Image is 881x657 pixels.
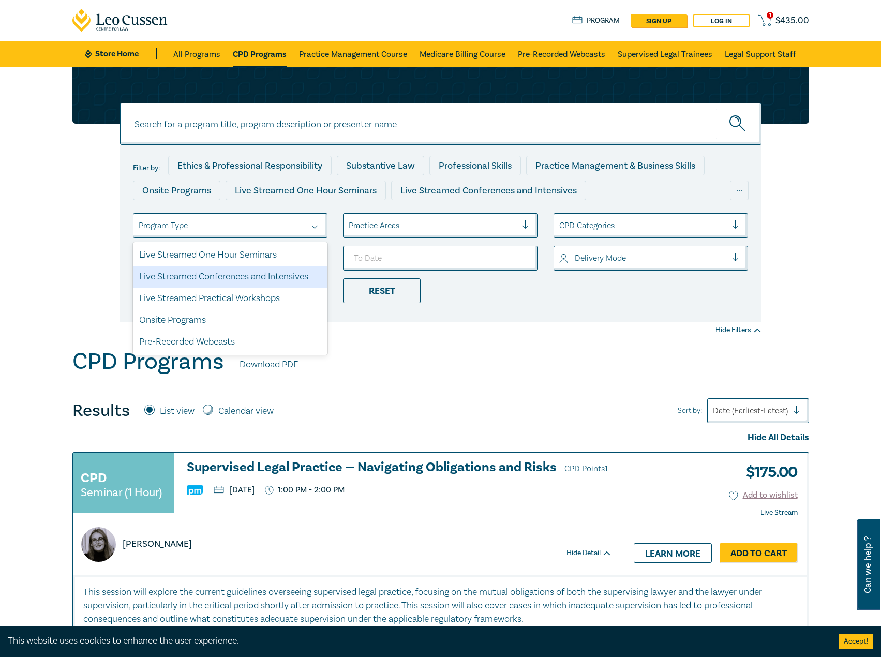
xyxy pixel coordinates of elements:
[863,526,873,604] span: Can we help ?
[767,12,773,19] span: 1
[139,220,141,231] input: select
[173,41,220,67] a: All Programs
[120,103,761,145] input: Search for a program title, program description or presenter name
[559,252,561,264] input: select
[343,278,421,303] div: Reset
[564,464,608,474] span: CPD Points 1
[133,331,328,353] div: Pre-Recorded Webcasts
[566,548,623,558] div: Hide Detail
[81,487,162,498] small: Seminar (1 Hour)
[214,486,255,494] p: [DATE]
[634,543,712,563] a: Learn more
[730,181,749,200] div: ...
[720,543,798,563] a: Add to Cart
[123,537,192,551] p: [PERSON_NAME]
[426,205,540,225] div: 10 CPD Point Packages
[240,358,298,371] a: Download PDF
[8,634,823,648] div: This website uses cookies to enhance the user experience.
[349,220,351,231] input: select
[729,489,798,501] button: Add to wishlist
[420,41,505,67] a: Medicare Billing Course
[429,156,521,175] div: Professional Skills
[187,485,203,495] img: Practice Management & Business Skills
[160,405,195,418] label: List view
[572,15,620,26] a: Program
[72,431,809,444] div: Hide All Details
[133,205,297,225] div: Live Streamed Practical Workshops
[187,460,612,476] h3: Supervised Legal Practice — Navigating Obligations and Risks
[187,460,612,476] a: Supervised Legal Practice — Navigating Obligations and Risks CPD Points1
[218,405,274,418] label: Calendar view
[72,400,130,421] h4: Results
[337,156,424,175] div: Substantive Law
[526,156,705,175] div: Practice Management & Business Skills
[72,348,224,375] h1: CPD Programs
[133,181,220,200] div: Onsite Programs
[168,156,332,175] div: Ethics & Professional Responsibility
[618,41,712,67] a: Supervised Legal Trainees
[839,634,873,649] button: Accept cookies
[693,14,750,27] a: Log in
[302,205,421,225] div: Pre-Recorded Webcasts
[133,164,160,172] label: Filter by:
[133,266,328,288] div: Live Streamed Conferences and Intensives
[760,508,798,517] strong: Live Stream
[713,405,715,416] input: Sort by
[299,41,407,67] a: Practice Management Course
[559,220,561,231] input: select
[83,586,798,626] p: This session will explore the current guidelines overseeing supervised legal practice, focusing o...
[725,41,796,67] a: Legal Support Staff
[715,325,761,335] div: Hide Filters
[133,244,328,266] div: Live Streamed One Hour Seminars
[738,460,798,484] h3: $ 175.00
[775,15,809,26] span: $ 435.00
[391,181,586,200] div: Live Streamed Conferences and Intensives
[678,405,702,416] span: Sort by:
[265,485,345,495] p: 1:00 PM - 2:00 PM
[133,288,328,309] div: Live Streamed Practical Workshops
[343,246,538,271] input: To Date
[631,14,687,27] a: sign up
[233,41,287,67] a: CPD Programs
[226,181,386,200] div: Live Streamed One Hour Seminars
[81,527,116,562] img: https://s3.ap-southeast-2.amazonaws.com/leo-cussen-store-production-content/Contacts/Glenda%20Car...
[133,309,328,331] div: Onsite Programs
[545,205,640,225] div: National Programs
[85,48,157,59] a: Store Home
[81,469,107,487] h3: CPD
[518,41,605,67] a: Pre-Recorded Webcasts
